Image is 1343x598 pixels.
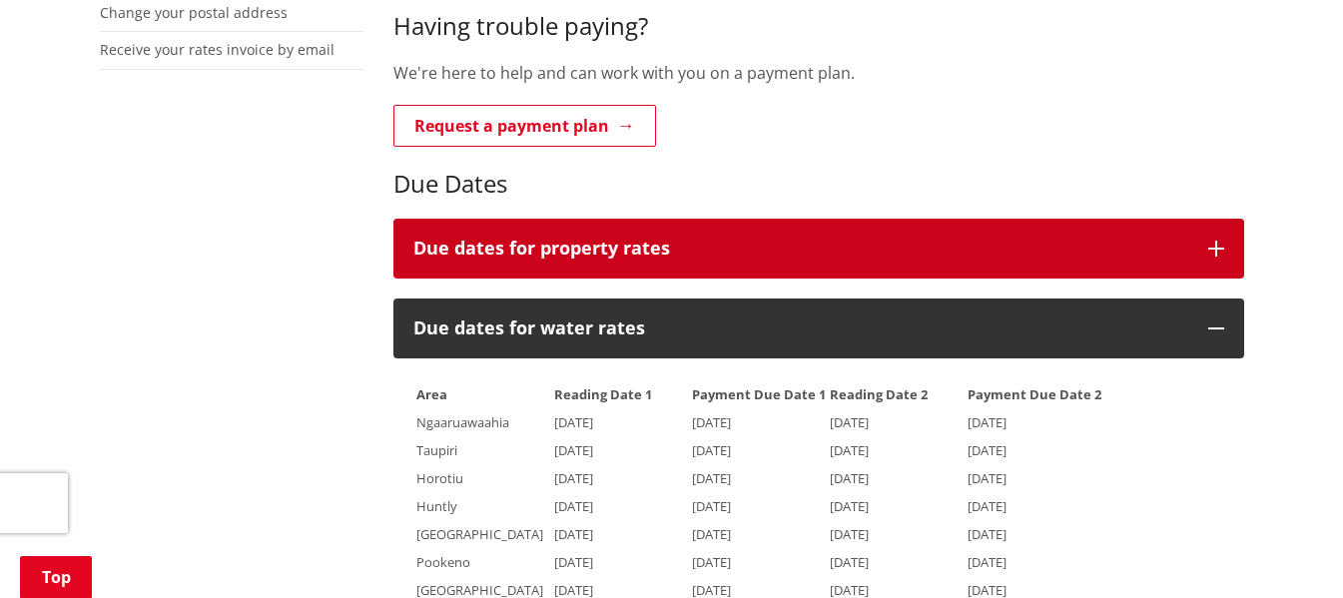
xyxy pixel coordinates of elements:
span: [DATE] [968,497,1007,515]
h3: Having trouble paying? [393,12,1244,41]
span: [DATE] [554,469,593,487]
span: [DATE] [554,553,593,571]
h3: Due Dates [393,170,1244,199]
strong: Reading Date 1 [554,385,652,403]
span: [DATE] [692,497,731,515]
span: [DATE] [692,441,731,459]
span: [DATE] [554,525,593,543]
span: [DATE] [968,413,1007,431]
strong: Payment Due Date 2 [968,385,1101,403]
span: [DATE] [968,469,1007,487]
span: [DATE] [968,553,1007,571]
span: [DATE] [830,553,869,571]
strong: Reading Date 2 [830,385,928,403]
span: [GEOGRAPHIC_DATA] [416,525,543,543]
span: Taupiri [416,441,457,459]
span: [DATE] [968,441,1007,459]
span: [DATE] [830,469,869,487]
button: Due dates for property rates [393,219,1244,279]
span: [DATE] [692,413,731,431]
span: [DATE] [830,497,869,515]
a: Change your postal address [100,3,288,22]
span: [DATE] [830,413,869,431]
span: [DATE] [968,525,1007,543]
a: Top [20,556,92,598]
h3: Due dates for water rates [413,318,1188,338]
span: Ngaaruawaahia [416,413,509,431]
h3: Due dates for property rates [413,239,1188,259]
p: We're here to help and can work with you on a payment plan. [393,61,1244,85]
strong: Area [416,385,447,403]
span: [DATE] [692,525,731,543]
iframe: Messenger Launcher [1251,514,1323,586]
a: Receive your rates invoice by email [100,40,335,59]
span: [DATE] [692,469,731,487]
span: Huntly [416,497,457,515]
span: [DATE] [830,525,869,543]
span: [DATE] [692,553,731,571]
button: Due dates for water rates [393,299,1244,358]
span: [DATE] [554,497,593,515]
span: [DATE] [830,441,869,459]
span: Pookeno [416,553,470,571]
span: [DATE] [554,413,593,431]
a: Request a payment plan [393,105,656,147]
strong: Payment Due Date 1 [692,385,826,403]
span: Horotiu [416,469,463,487]
span: [DATE] [554,441,593,459]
